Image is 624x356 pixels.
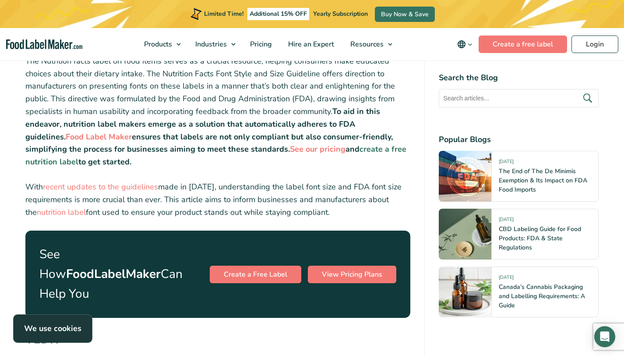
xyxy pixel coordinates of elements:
[499,283,585,310] a: Canada’s Cannabis Packaging and Labelling Requirements: A Guide
[348,39,384,49] span: Resources
[25,331,59,348] strong: TLDR
[247,39,273,49] span: Pricing
[66,266,161,282] strong: FoodLabelMaker
[25,181,411,218] p: With made in [DATE], understanding the label font size and FDA font size requirements is more cru...
[439,72,599,84] h4: Search the Blog
[499,216,514,226] span: [DATE]
[247,8,309,20] span: Additional 15% OFF
[24,323,81,334] strong: We use cookies
[25,132,393,155] strong: ensures that labels are not only compliant but also consumer-friendly, simplifying the process fo...
[210,266,301,283] a: Create a Free Label
[439,134,599,146] h4: Popular Blogs
[25,55,411,168] p: The Nutrition facts label on food items serves as a crucial resource, helping consumers make educ...
[313,10,368,18] span: Yearly Subscription
[499,158,514,168] span: [DATE]
[39,245,192,303] p: See How Can Help You
[25,106,380,142] strong: To aid in this endeavor, nutrition label makers emerge as a solution that automatically adheres t...
[479,36,567,53] a: Create a free label
[136,28,185,61] a: Products
[571,36,618,53] a: Login
[290,144,345,154] a: See our pricing
[187,28,240,61] a: Industries
[242,28,278,61] a: Pricing
[78,157,131,167] strong: to get started.
[499,225,581,252] a: CBD Labeling Guide for Food Products: FDA & State Regulations
[204,10,243,18] span: Limited Time!
[345,144,360,154] strong: and
[499,167,587,194] a: The End of The De Minimis Exemption & Its Impact on FDA Food Imports
[342,28,397,61] a: Resources
[43,182,158,192] a: recent updates to the guidelines
[193,39,228,49] span: Industries
[439,89,599,107] input: Search articles...
[499,274,514,284] span: [DATE]
[66,132,132,142] a: Food Label Maker
[280,28,340,61] a: Hire an Expert
[594,326,615,347] div: Open Intercom Messenger
[375,7,435,22] a: Buy Now & Save
[286,39,335,49] span: Hire an Expert
[308,266,396,283] a: View Pricing Plans
[37,207,86,217] a: nutrition label
[141,39,173,49] span: Products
